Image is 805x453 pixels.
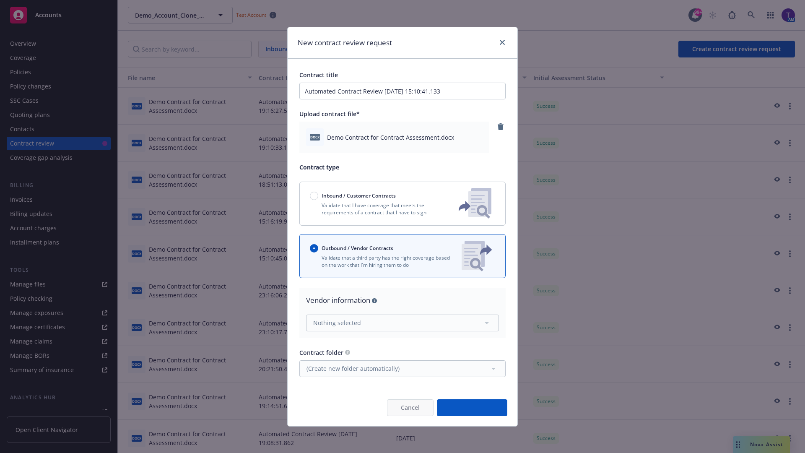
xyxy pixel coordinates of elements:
input: Inbound / Customer Contracts [310,192,318,200]
button: Cancel [387,399,434,416]
input: Enter a title for this contract [299,83,506,99]
div: Vendor information [306,295,499,306]
span: Outbound / Vendor Contracts [322,245,393,252]
input: Outbound / Vendor Contracts [310,244,318,253]
p: Contract type [299,163,506,172]
span: Inbound / Customer Contracts [322,192,396,199]
span: Create request [451,404,493,411]
span: (Create new folder automatically) [306,364,400,373]
button: Inbound / Customer ContractsValidate that I have coverage that meets the requirements of a contra... [299,182,506,226]
span: Demo Contract for Contract Assessment.docx [327,133,454,142]
span: Contract title [299,71,338,79]
span: Upload contract file* [299,110,360,118]
p: Validate that I have coverage that meets the requirements of a contract that I have to sign [310,202,445,216]
button: Outbound / Vendor ContractsValidate that a third party has the right coverage based on the work t... [299,234,506,278]
span: Contract folder [299,349,343,357]
button: (Create new folder automatically) [299,360,506,377]
span: Cancel [401,404,420,411]
a: close [497,37,507,47]
p: Validate that a third party has the right coverage based on the work that I'm hiring them to do [310,254,455,268]
h1: New contract review request [298,37,392,48]
button: Create request [437,399,507,416]
span: Nothing selected [313,318,361,327]
a: remove [496,122,506,132]
span: docx [310,134,320,140]
button: Nothing selected [306,315,499,331]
